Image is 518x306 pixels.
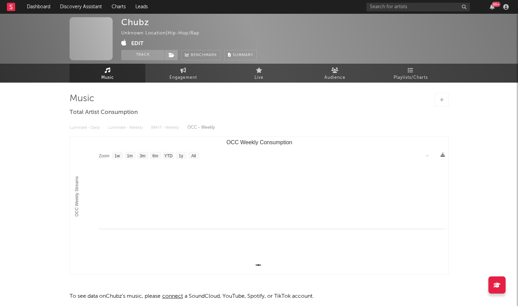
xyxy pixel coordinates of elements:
text: 3m [140,154,146,158]
span: Summary [233,53,253,57]
button: Edit [131,39,144,48]
a: Benchmark [181,50,221,60]
text: OCC Weekly Consumption [227,139,292,145]
span: Playlists/Charts [394,74,428,82]
button: 99+ [490,4,495,10]
button: Track [121,50,164,60]
a: Playlists/Charts [373,64,448,83]
a: Engagement [145,64,221,83]
text: Zoom [99,154,110,158]
div: Chubz [121,17,149,27]
span: Audience [324,74,345,82]
div: 99 + [492,2,500,7]
text: 1w [115,154,120,158]
text: → [425,153,429,158]
span: Benchmark [191,51,217,60]
text: 1m [127,154,133,158]
span: Total Artist Consumption [70,108,138,117]
text: 6m [153,154,158,158]
input: Search for artists [366,3,470,11]
p: To see data on Chubz 's music, please a SoundCloud, YouTube, Spotify, or TikTok account. [70,292,448,300]
button: Summary [224,50,257,60]
text: 1y [179,154,183,158]
text: All [191,154,196,158]
span: Engagement [169,74,197,82]
a: Music [70,64,145,83]
span: Music [101,74,114,82]
text: OCC Weekly Streams [74,176,79,217]
a: Live [221,64,297,83]
span: connect [160,294,185,299]
div: Unknown Location | Hip-Hop/Rap [121,29,215,38]
svg: OCC Weekly Consumption [70,137,448,274]
a: Audience [297,64,373,83]
span: Live [255,74,263,82]
text: YTD [164,154,173,158]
